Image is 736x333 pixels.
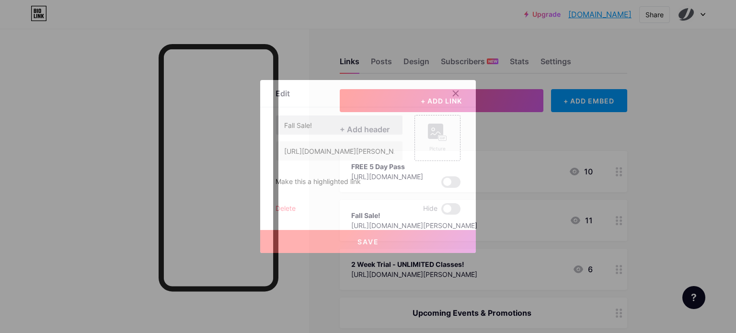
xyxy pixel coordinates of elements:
[276,176,361,188] div: Make this a highlighted link
[276,203,296,215] div: Delete
[428,145,447,152] div: Picture
[276,141,402,161] input: URL
[276,115,402,135] input: Title
[260,230,476,253] button: Save
[423,203,437,215] span: Hide
[357,238,379,246] span: Save
[276,88,290,99] div: Edit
